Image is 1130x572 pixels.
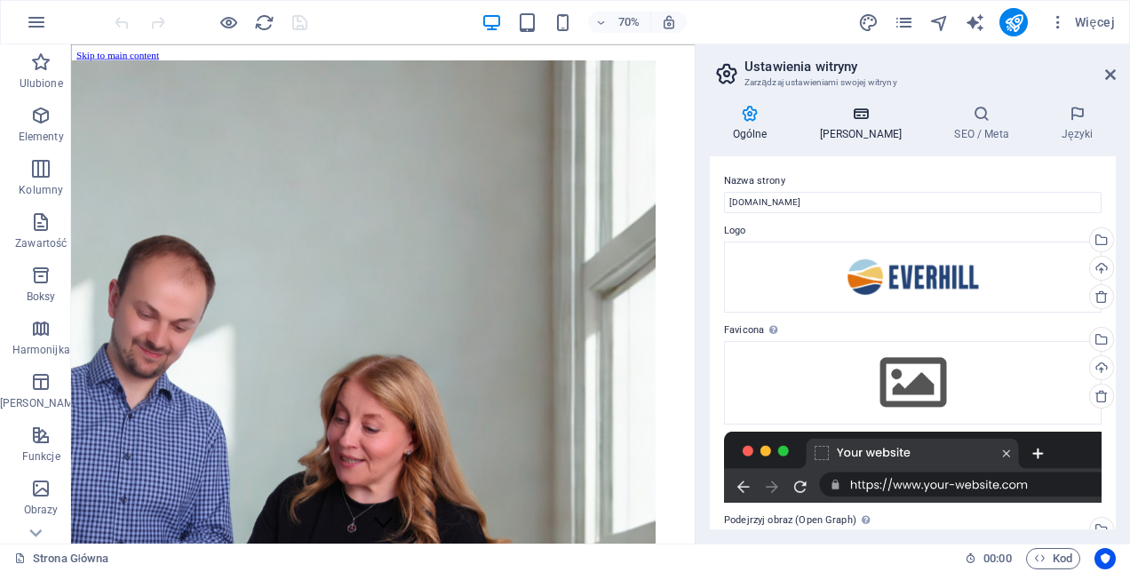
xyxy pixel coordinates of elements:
[983,548,1011,569] span: 00 00
[22,449,60,464] p: Funkcje
[932,105,1039,142] h4: SEO / Meta
[965,548,1012,569] h6: Czas sesji
[20,76,63,91] p: Ulubione
[724,171,1102,192] label: Nazwa strony
[12,343,70,357] p: Harmonijka
[27,290,56,304] p: Boksy
[588,12,651,33] button: 70%
[615,12,643,33] h6: 70%
[7,7,125,22] a: Skip to main content
[1004,12,1024,33] i: Opublikuj
[893,12,914,33] button: pages
[724,220,1102,242] label: Logo
[724,242,1102,313] div: EVERHILL_poziomy1-uUpNJrPJ3VNmgRGeArAWSQ.png
[24,503,59,517] p: Obrazy
[858,12,879,33] i: Projekt (Ctrl+Alt+Y)
[724,192,1102,213] input: Nazwa...
[254,12,275,33] i: Przeładuj stronę
[1094,548,1116,569] button: Usercentrics
[996,552,999,565] span: :
[1049,13,1115,31] span: Więcej
[724,510,1102,531] label: Podejrzyj obraz (Open Graph)
[15,236,67,250] p: Zawartość
[1042,8,1122,36] button: Więcej
[929,12,950,33] i: Nawigator
[999,8,1028,36] button: publish
[797,105,932,142] h4: [PERSON_NAME]
[965,12,985,33] i: AI Writer
[19,130,64,144] p: Elementy
[928,12,950,33] button: navigator
[724,320,1102,341] label: Favicona
[1026,548,1080,569] button: Kod
[19,183,63,197] p: Kolumny
[744,75,1080,91] h3: Zarządzaj ustawieniami swojej witryny
[253,12,275,33] button: reload
[14,548,108,569] a: Kliknij, aby anulować zaznaczenie. Kliknij dwukrotnie, aby otworzyć Strony
[857,12,879,33] button: design
[1038,105,1116,142] h4: Języki
[710,105,797,142] h4: Ogólne
[744,59,1116,75] h2: Ustawienia witryny
[964,12,985,33] button: text_generator
[724,341,1102,425] div: Wybierz pliki z menedżera plików, zdjęć stockowych lub prześlij plik(i)
[661,14,677,30] i: Po zmianie rozmiaru automatycznie dostosowuje poziom powiększenia do wybranego urządzenia.
[894,12,914,33] i: Strony (Ctrl+Alt+S)
[1034,548,1072,569] span: Kod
